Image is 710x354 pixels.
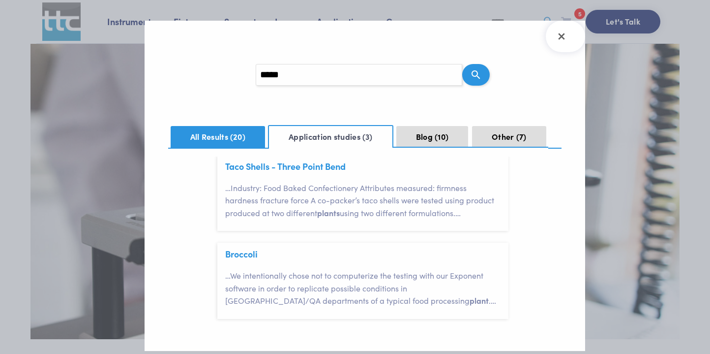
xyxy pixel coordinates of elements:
nav: Search Result Navigation [168,121,562,149]
p: We intentionally chose not to computerize the testing with our Exponent software in order to repl... [225,269,508,307]
button: Application studies [268,125,393,148]
button: Close Search Results [546,21,585,52]
span: … [225,182,231,193]
article: Broccoli [217,243,508,319]
article: Taco Shells - Three Point Bend [217,155,508,231]
span: … [225,270,230,281]
span: 3 [362,131,373,142]
span: 20 [230,131,245,142]
span: plant [470,295,489,306]
button: Blog [396,126,468,147]
span: Broccoli [225,249,258,259]
span: … [455,207,461,218]
p: Industry: Food Baked Confectionery Attributes measured: firmness hardness fracture force A co-pac... [225,182,508,220]
a: Taco Shells - Three Point Bend [225,160,346,172]
span: 7 [516,131,527,142]
button: Search [462,64,490,86]
span: Taco Shells - Three Point Bend [225,161,346,172]
span: … [491,295,496,306]
section: Search Results [145,21,585,351]
span: 10 [435,131,448,142]
a: Broccoli [225,248,258,260]
button: All Results [171,126,266,148]
span: plants [317,207,340,218]
button: Other [472,126,546,147]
